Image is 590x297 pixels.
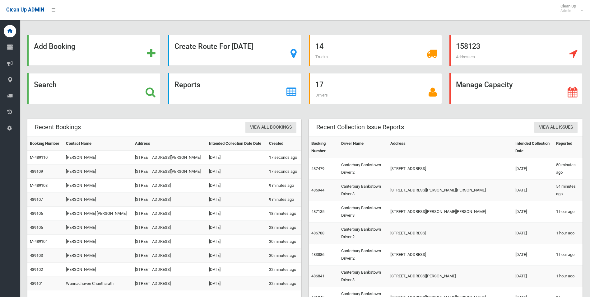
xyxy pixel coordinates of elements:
[63,277,132,291] td: Wannachavee Chantharath
[132,263,207,277] td: [STREET_ADDRESS]
[513,158,554,180] td: [DATE]
[267,179,301,193] td: 9 minutes ago
[207,263,267,277] td: [DATE]
[388,137,513,158] th: Address
[207,137,267,151] th: Intended Collection Date Date
[207,165,267,179] td: [DATE]
[267,235,301,249] td: 30 minutes ago
[27,73,160,104] a: Search
[449,73,583,104] a: Manage Capacity
[315,54,328,59] span: Trucks
[63,221,132,235] td: [PERSON_NAME]
[132,221,207,235] td: [STREET_ADDRESS]
[388,180,513,201] td: [STREET_ADDRESS][PERSON_NAME][PERSON_NAME]
[30,155,48,160] a: M-489110
[311,231,324,235] a: 486788
[560,8,576,13] small: Admin
[554,266,583,287] td: 1 hour ago
[267,165,301,179] td: 17 seconds ago
[513,137,554,158] th: Intended Collection Date
[132,207,207,221] td: [STREET_ADDRESS]
[309,35,442,66] a: 14 Trucks
[174,42,253,51] strong: Create Route For [DATE]
[311,274,324,278] a: 486841
[132,235,207,249] td: [STREET_ADDRESS]
[309,121,411,133] header: Recent Collection Issue Reports
[513,266,554,287] td: [DATE]
[207,221,267,235] td: [DATE]
[554,180,583,201] td: 54 minutes ago
[267,249,301,263] td: 30 minutes ago
[267,137,301,151] th: Created
[207,277,267,291] td: [DATE]
[554,223,583,244] td: 1 hour ago
[315,42,323,51] strong: 14
[339,180,388,201] td: Canterbury Bankstown Driver 3
[63,263,132,277] td: [PERSON_NAME]
[513,244,554,266] td: [DATE]
[207,249,267,263] td: [DATE]
[513,201,554,223] td: [DATE]
[388,244,513,266] td: [STREET_ADDRESS]
[339,266,388,287] td: Canterbury Bankstown Driver 3
[207,179,267,193] td: [DATE]
[132,137,207,151] th: Address
[63,249,132,263] td: [PERSON_NAME]
[388,201,513,223] td: [STREET_ADDRESS][PERSON_NAME][PERSON_NAME]
[30,253,43,258] a: 489103
[207,207,267,221] td: [DATE]
[132,165,207,179] td: [STREET_ADDRESS][PERSON_NAME]
[513,223,554,244] td: [DATE]
[63,235,132,249] td: [PERSON_NAME]
[168,35,301,66] a: Create Route For [DATE]
[267,263,301,277] td: 32 minutes ago
[30,281,43,286] a: 489101
[309,137,339,158] th: Booking Number
[311,209,324,214] a: 487135
[30,267,43,272] a: 489102
[6,7,44,13] span: Clean Up ADMIN
[267,193,301,207] td: 9 minutes ago
[174,80,200,89] strong: Reports
[30,225,43,230] a: 489105
[34,42,75,51] strong: Add Booking
[30,197,43,202] a: 489107
[63,207,132,221] td: [PERSON_NAME] [PERSON_NAME]
[207,235,267,249] td: [DATE]
[315,93,328,97] span: Drivers
[449,35,583,66] a: 158123 Addresses
[309,73,442,104] a: 17 Drivers
[339,244,388,266] td: Canterbury Bankstown Driver 2
[27,121,88,133] header: Recent Bookings
[63,165,132,179] td: [PERSON_NAME]
[534,122,578,133] a: View All Issues
[311,166,324,171] a: 487479
[311,188,324,192] a: 485944
[339,137,388,158] th: Driver Name
[267,277,301,291] td: 32 minutes ago
[388,223,513,244] td: [STREET_ADDRESS]
[207,193,267,207] td: [DATE]
[388,158,513,180] td: [STREET_ADDRESS]
[339,223,388,244] td: Canterbury Bankstown Driver 2
[267,221,301,235] td: 28 minutes ago
[132,193,207,207] td: [STREET_ADDRESS]
[30,211,43,216] a: 489106
[63,151,132,165] td: [PERSON_NAME]
[207,151,267,165] td: [DATE]
[63,137,132,151] th: Contact Name
[132,277,207,291] td: [STREET_ADDRESS]
[168,73,301,104] a: Reports
[63,179,132,193] td: [PERSON_NAME]
[388,266,513,287] td: [STREET_ADDRESS][PERSON_NAME]
[456,54,475,59] span: Addresses
[63,193,132,207] td: [PERSON_NAME]
[554,244,583,266] td: 1 hour ago
[339,158,388,180] td: Canterbury Bankstown Driver 2
[456,80,513,89] strong: Manage Capacity
[554,158,583,180] td: 50 minutes ago
[34,80,57,89] strong: Search
[132,179,207,193] td: [STREET_ADDRESS]
[27,35,160,66] a: Add Booking
[30,169,43,174] a: 489109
